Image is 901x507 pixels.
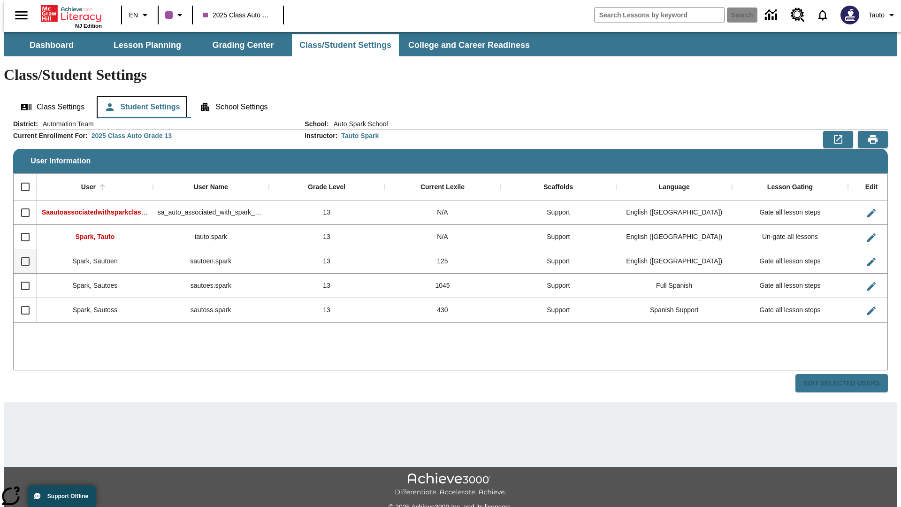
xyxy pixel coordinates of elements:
[395,473,506,497] img: Achieve3000 Differentiate Accelerate Achieve
[401,34,537,56] button: College and Career Readiness
[732,200,848,225] div: Gate all lesson steps
[385,298,501,323] div: 430
[196,34,290,56] button: Grading Center
[759,2,785,28] a: Data Center
[305,120,328,128] h2: School :
[75,23,102,29] span: NJ Edition
[100,34,194,56] button: Lesson Planning
[13,119,888,393] div: User Information
[341,131,379,140] div: Tauto Spark
[81,183,96,192] div: User
[31,157,91,165] span: User Information
[500,225,616,249] div: Support
[129,10,138,20] span: EN
[862,204,881,223] button: Edit User
[73,282,118,289] span: Spark, Sautoes
[543,183,573,192] div: Scaffolds
[153,274,269,298] div: sautoes.spark
[47,493,88,499] span: Support Offline
[203,10,273,20] span: 2025 Class Auto Grade 13
[616,249,732,274] div: English (US)
[659,183,690,192] div: Language
[420,183,465,192] div: Current Lexile
[42,208,252,216] span: Saautoassociatedwithsparkclass, Saautoassociatedwithsparkclass
[92,131,172,140] div: 2025 Class Auto Grade 13
[269,200,385,225] div: 13
[616,200,732,225] div: English (US)
[810,3,835,27] a: Notifications
[13,132,88,140] h2: Current Enrollment For :
[732,274,848,298] div: Gate all lesson steps
[616,274,732,298] div: Full Spanish
[153,200,269,225] div: sa_auto_associated_with_spark_classes
[4,32,897,56] div: SubNavbar
[616,225,732,249] div: English (US)
[862,228,881,247] button: Edit User
[194,183,228,192] div: User Name
[28,485,96,507] button: Support Offline
[865,7,901,23] button: Profile/Settings
[269,225,385,249] div: 13
[73,306,117,314] span: Spark, Sautoss
[329,119,388,129] span: Auto Spark School
[385,225,501,249] div: N/A
[292,34,399,56] button: Class/Student Settings
[767,183,813,192] div: Lesson Gating
[500,298,616,323] div: Support
[269,249,385,274] div: 13
[153,298,269,323] div: sautoss.spark
[269,298,385,323] div: 13
[4,34,538,56] div: SubNavbar
[385,200,501,225] div: N/A
[616,298,732,323] div: Spanish Support
[869,10,885,20] span: Tauto
[97,96,187,118] button: Student Settings
[41,4,102,23] a: Home
[5,34,99,56] button: Dashboard
[308,183,345,192] div: Grade Level
[732,249,848,274] div: Gate all lesson steps
[840,6,859,24] img: Avatar
[500,249,616,274] div: Support
[8,1,35,29] button: Open side menu
[823,131,853,148] button: Export to CSV
[785,2,810,28] a: Resource Center, Will open in new tab
[41,3,102,29] div: Home
[385,274,501,298] div: 1045
[835,3,865,27] button: Select a new avatar
[862,277,881,296] button: Edit User
[269,274,385,298] div: 13
[13,96,92,118] button: Class Settings
[153,249,269,274] div: sautoen.spark
[595,8,724,23] input: search field
[732,298,848,323] div: Gate all lesson steps
[161,7,189,23] button: Class color is purple. Change class color
[385,249,501,274] div: 125
[192,96,275,118] button: School Settings
[732,225,848,249] div: Un-gate all lessons
[153,225,269,249] div: tauto.spark
[305,132,337,140] h2: Instructor :
[862,253,881,271] button: Edit User
[500,200,616,225] div: Support
[72,257,118,265] span: Spark, Sautoen
[858,131,888,148] button: Print Preview
[125,7,155,23] button: Language: EN, Select a language
[500,274,616,298] div: Support
[862,301,881,320] button: Edit User
[4,66,897,84] h1: Class/Student Settings
[76,233,115,240] span: Spark, Tauto
[865,183,878,192] div: Edit
[13,96,888,118] div: Class/Student Settings
[13,120,38,128] h2: District :
[38,119,94,129] span: Automation Team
